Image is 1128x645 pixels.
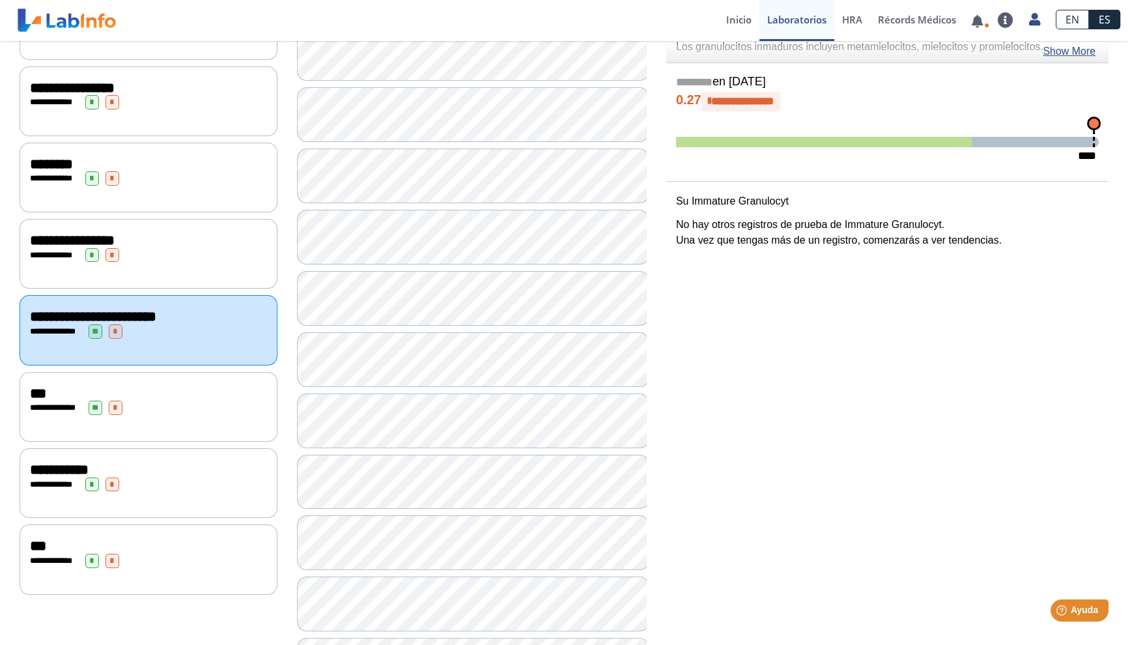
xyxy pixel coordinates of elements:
[842,13,862,26] span: HRA
[1012,594,1114,631] iframe: Help widget launcher
[676,217,1099,248] p: No hay otros registros de prueba de Immature Granulocyt. Una vez que tengas más de un registro, c...
[1089,10,1120,29] a: ES
[676,92,1099,111] h4: 0.27
[1056,10,1089,29] a: EN
[676,193,1099,209] p: Su Immature Granulocyt
[1043,44,1095,59] a: Show More
[676,75,1099,90] h5: en [DATE]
